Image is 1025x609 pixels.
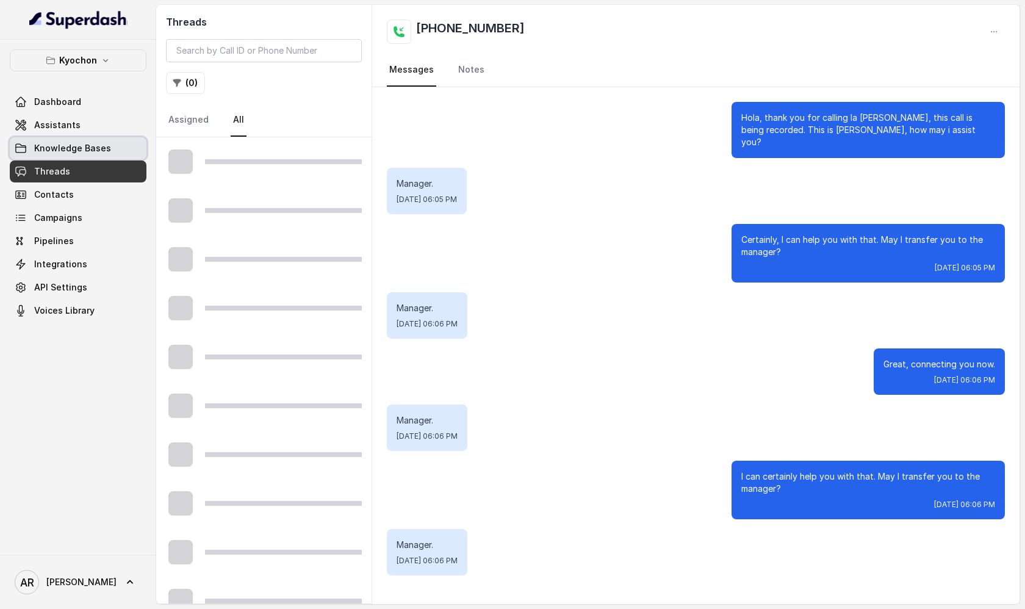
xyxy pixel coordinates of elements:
nav: Tabs [387,54,1005,87]
button: Kyochon [10,49,146,71]
p: Certainly, I can help you with that. May I transfer you to the manager? [741,234,995,258]
a: Assistants [10,114,146,136]
span: Pipelines [34,235,74,247]
p: I can certainly help you with that. May I transfer you to the manager? [741,470,995,495]
span: Campaigns [34,212,82,224]
p: Manager. [397,178,457,190]
span: [DATE] 06:06 PM [934,500,995,510]
span: Dashboard [34,96,81,108]
span: [DATE] 06:06 PM [397,431,458,441]
a: Knowledge Bases [10,137,146,159]
a: All [231,104,246,137]
img: light.svg [29,10,128,29]
span: Contacts [34,189,74,201]
span: [DATE] 06:06 PM [934,375,995,385]
input: Search by Call ID or Phone Number [166,39,362,62]
span: [PERSON_NAME] [46,576,117,588]
span: [DATE] 06:05 PM [935,263,995,273]
p: Great, connecting you now. [883,358,995,370]
a: Campaigns [10,207,146,229]
p: Hola, thank you for calling la [PERSON_NAME], this call is being recorded. This is [PERSON_NAME],... [741,112,995,148]
p: Kyochon [59,53,97,68]
p: Manager. [397,414,458,427]
a: [PERSON_NAME] [10,565,146,599]
a: Notes [456,54,487,87]
a: Pipelines [10,230,146,252]
span: [DATE] 06:05 PM [397,195,457,204]
span: [DATE] 06:06 PM [397,556,458,566]
h2: Threads [166,15,362,29]
nav: Tabs [166,104,362,137]
text: AR [20,576,34,589]
a: Threads [10,160,146,182]
p: Manager. [397,539,458,551]
span: Integrations [34,258,87,270]
p: Manager. [397,302,458,314]
span: Knowledge Bases [34,142,111,154]
a: Messages [387,54,436,87]
span: Voices Library [34,304,95,317]
a: Assigned [166,104,211,137]
a: Integrations [10,253,146,275]
button: (0) [166,72,205,94]
a: Contacts [10,184,146,206]
a: API Settings [10,276,146,298]
span: API Settings [34,281,87,294]
span: Threads [34,165,70,178]
span: Assistants [34,119,81,131]
h2: [PHONE_NUMBER] [416,20,525,44]
a: Dashboard [10,91,146,113]
span: [DATE] 06:06 PM [397,319,458,329]
a: Voices Library [10,300,146,322]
